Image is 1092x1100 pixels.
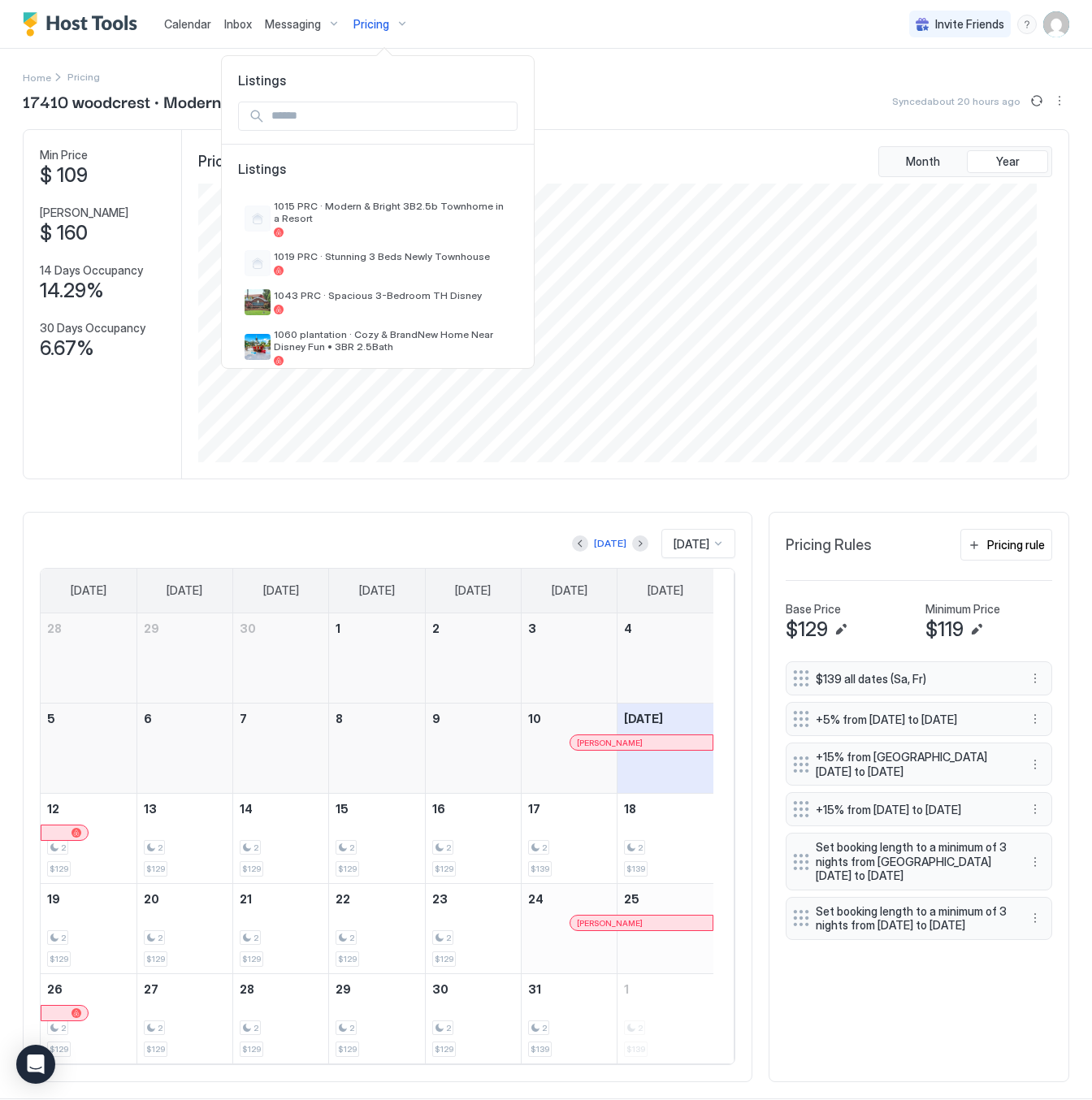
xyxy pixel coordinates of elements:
span: 1043 PRC · Spacious 3-Bedroom TH Disney [274,289,511,301]
div: Open Intercom Messenger [16,1045,55,1084]
span: 1015 PRC · Modern & Bright 3B2.5b Townhome in a Resort [274,200,511,224]
input: Input Field [265,102,517,130]
span: Listings [222,72,534,89]
div: listing image [245,289,271,315]
span: 1060 plantation · Cozy & BrandNew Home Near Disney Fun • 3BR 2.5Bath [274,328,511,353]
span: 1019 PRC · Stunning 3 Beds Newly Townhouse [274,250,511,262]
div: listing image [245,334,271,360]
span: Listings [238,161,518,193]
